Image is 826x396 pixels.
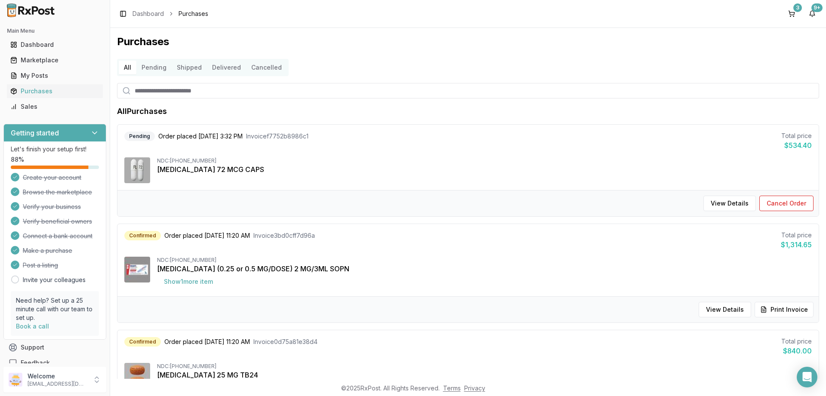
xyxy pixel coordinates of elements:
[157,274,220,289] button: Show1more item
[133,9,164,18] a: Dashboard
[9,373,22,387] img: User avatar
[10,40,99,49] div: Dashboard
[119,61,136,74] button: All
[23,276,86,284] a: Invite your colleagues
[785,7,798,21] button: 3
[7,68,103,83] a: My Posts
[3,38,106,52] button: Dashboard
[124,231,161,240] div: Confirmed
[3,340,106,355] button: Support
[11,145,99,153] p: Let's finish your setup first!
[246,132,308,141] span: Invoice f7752b8986c1
[157,257,812,264] div: NDC: [PHONE_NUMBER]
[10,102,99,111] div: Sales
[7,83,103,99] a: Purchases
[164,338,250,346] span: Order placed [DATE] 11:20 AM
[3,69,106,83] button: My Posts
[157,157,812,164] div: NDC: [PHONE_NUMBER]
[207,61,246,74] button: Delivered
[16,296,94,322] p: Need help? Set up a 25 minute call with our team to set up.
[124,132,155,141] div: Pending
[136,61,172,74] button: Pending
[699,302,751,317] button: View Details
[464,384,485,392] a: Privacy
[16,322,49,330] a: Book a call
[443,384,461,392] a: Terms
[10,56,99,64] div: Marketplace
[179,9,208,18] span: Purchases
[157,164,812,175] div: [MEDICAL_DATA] 72 MCG CAPS
[253,231,315,240] span: Invoice 3bd0cff7d96a
[124,157,150,183] img: Linzess 72 MCG CAPS
[117,35,819,49] h1: Purchases
[10,71,99,80] div: My Posts
[23,217,92,226] span: Verify beneficial owners
[3,3,59,17] img: RxPost Logo
[3,84,106,98] button: Purchases
[7,99,103,114] a: Sales
[781,337,812,346] div: Total price
[23,173,81,182] span: Create your account
[117,105,167,117] h1: All Purchases
[157,363,812,370] div: NDC: [PHONE_NUMBER]
[253,338,317,346] span: Invoice 0d75a81e38d4
[781,346,812,356] div: $840.00
[781,231,812,239] div: Total price
[28,372,87,381] p: Welcome
[23,246,72,255] span: Make a purchase
[11,155,24,164] span: 88 %
[124,257,150,282] img: Ozempic (0.25 or 0.5 MG/DOSE) 2 MG/3ML SOPN
[157,370,812,380] div: [MEDICAL_DATA] 25 MG TB24
[781,132,812,140] div: Total price
[28,381,87,387] p: [EMAIL_ADDRESS][DOMAIN_NAME]
[157,264,812,274] div: [MEDICAL_DATA] (0.25 or 0.5 MG/DOSE) 2 MG/3ML SOPN
[7,52,103,68] a: Marketplace
[805,7,819,21] button: 9+
[759,196,814,211] button: Cancel Order
[10,87,99,95] div: Purchases
[797,367,817,387] div: Open Intercom Messenger
[23,203,81,211] span: Verify your business
[811,3,823,12] div: 9+
[11,128,59,138] h3: Getting started
[3,100,106,114] button: Sales
[703,196,756,211] button: View Details
[23,188,92,196] span: Browse the marketplace
[133,9,208,18] nav: breadcrumb
[246,61,287,74] button: Cancelled
[7,28,103,34] h2: Main Menu
[7,37,103,52] a: Dashboard
[124,337,161,347] div: Confirmed
[3,355,106,371] button: Feedback
[755,302,814,317] button: Print Invoice
[793,3,802,12] div: 3
[23,261,58,270] span: Post a listing
[172,61,207,74] button: Shipped
[124,363,150,389] img: Myrbetriq 25 MG TB24
[3,53,106,67] button: Marketplace
[21,359,50,367] span: Feedback
[164,231,250,240] span: Order placed [DATE] 11:20 AM
[781,239,812,250] div: $1,314.65
[23,232,92,240] span: Connect a bank account
[158,132,243,141] span: Order placed [DATE] 3:32 PM
[781,140,812,150] div: $534.40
